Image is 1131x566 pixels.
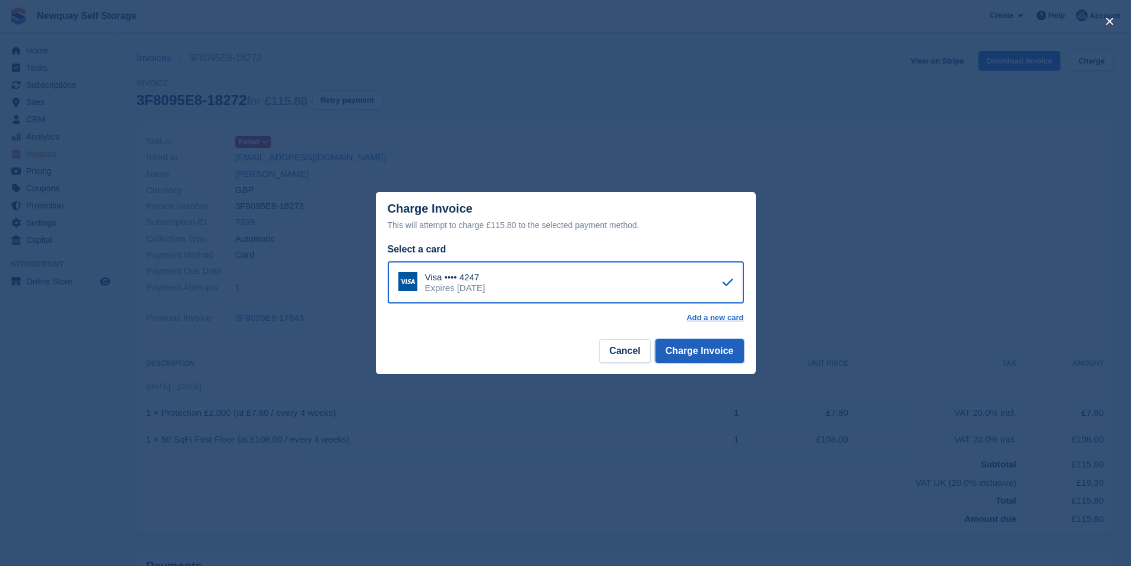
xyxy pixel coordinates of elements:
div: Charge Invoice [388,202,744,232]
div: Select a card [388,242,744,257]
button: close [1100,12,1119,31]
div: Visa •••• 4247 [425,272,485,283]
a: Add a new card [686,313,743,322]
div: This will attempt to charge £115.80 to the selected payment method. [388,218,744,232]
button: Charge Invoice [655,339,744,363]
button: Cancel [599,339,650,363]
div: Expires [DATE] [425,283,485,293]
img: Visa Logo [398,272,417,291]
